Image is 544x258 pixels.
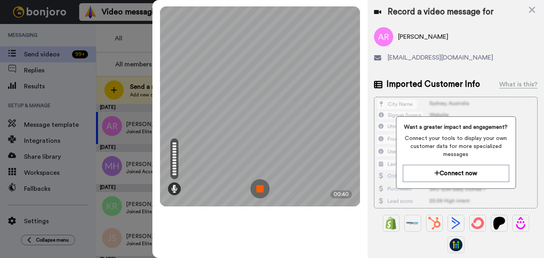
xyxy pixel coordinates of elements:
[330,190,352,198] div: 00:40
[250,179,270,198] img: ic_record_stop.svg
[403,123,509,131] span: Want a greater impact and engagement?
[493,217,506,230] img: Patreon
[406,217,419,230] img: Ontraport
[499,80,538,89] div: What is this?
[428,217,441,230] img: Hubspot
[514,217,527,230] img: Drip
[386,78,480,90] span: Imported Customer Info
[403,134,509,158] span: Connect your tools to display your own customer data for more specialized messages
[388,53,493,62] span: [EMAIL_ADDRESS][DOMAIN_NAME]
[450,217,462,230] img: ActiveCampaign
[385,217,398,230] img: Shopify
[450,238,462,251] img: GoHighLevel
[403,165,509,182] button: Connect now
[471,217,484,230] img: ConvertKit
